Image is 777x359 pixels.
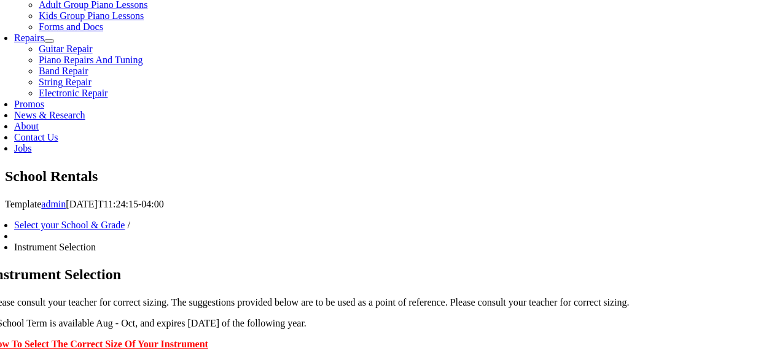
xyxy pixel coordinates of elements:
a: Contact Us [14,132,58,142]
a: String Repair [39,77,92,87]
a: Electronic Repair [39,88,107,98]
a: Guitar Repair [39,44,93,54]
a: News & Research [14,110,85,120]
a: Forms and Docs [39,21,103,32]
span: [DATE]T11:24:15-04:00 [66,199,163,209]
span: Template [5,199,41,209]
a: admin [41,199,66,209]
a: Select your School & Grade [14,220,125,230]
a: About [14,121,39,131]
a: Jobs [14,143,31,153]
a: Piano Repairs And Tuning [39,55,143,65]
h1: School Rentals [5,166,772,187]
span: / [127,220,130,230]
li: Instrument Selection [14,242,737,253]
a: Repairs [14,33,44,43]
a: Band Repair [39,66,88,76]
a: Kids Group Piano Lessons [39,10,144,21]
section: Page Title Bar [5,166,772,187]
button: Open submenu of Repairs [44,39,54,43]
a: Promos [14,99,44,109]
